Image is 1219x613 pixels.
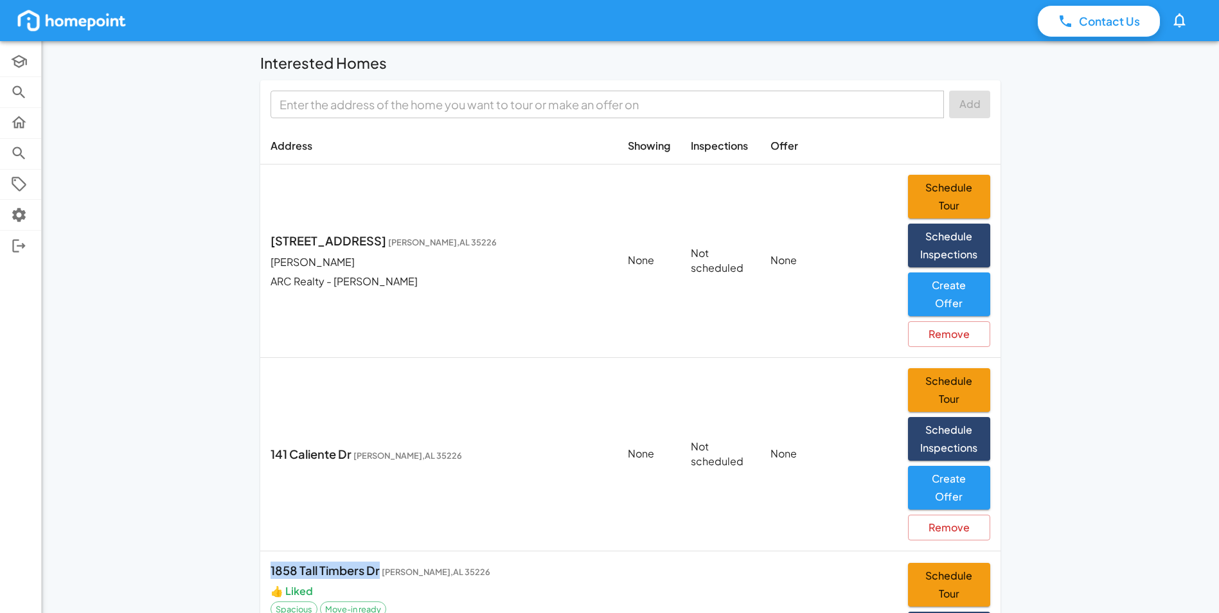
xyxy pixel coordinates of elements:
[908,368,990,412] button: Schedule Tour
[770,139,887,154] p: Offer
[382,567,490,577] span: [PERSON_NAME] , AL 35226
[908,175,990,218] button: Schedule Tour
[271,445,607,463] p: 141 Caliente Dr
[908,466,990,510] button: Create Offer
[271,584,313,599] p: 👍 Liked
[908,321,990,347] button: Remove
[908,563,990,607] button: Schedule Tour
[388,237,497,247] span: [PERSON_NAME] , AL 35226
[274,94,938,114] input: Enter the address of the home you want to tour or make an offer on
[691,246,749,276] p: Not scheduled
[770,447,887,461] p: None
[260,51,387,75] h6: Interested Homes
[628,447,670,461] p: None
[353,450,462,461] span: [PERSON_NAME] , AL 35226
[770,253,887,268] p: None
[908,515,990,540] button: Remove
[15,8,128,33] img: homepoint_logo_white.png
[271,232,607,249] p: [STREET_ADDRESS]
[691,139,749,154] p: Inspections
[1079,13,1140,30] p: Contact Us
[908,272,990,316] button: Create Offer
[628,253,670,268] p: None
[271,274,607,289] p: ARC Realty - [PERSON_NAME]
[271,255,607,270] p: [PERSON_NAME]
[908,224,990,267] button: Schedule Inspections
[691,440,749,469] p: Not scheduled
[908,417,990,461] button: Schedule Inspections
[271,139,607,154] p: Address
[628,139,670,154] p: Showing
[271,562,607,579] p: 1858 Tall Timbers Dr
